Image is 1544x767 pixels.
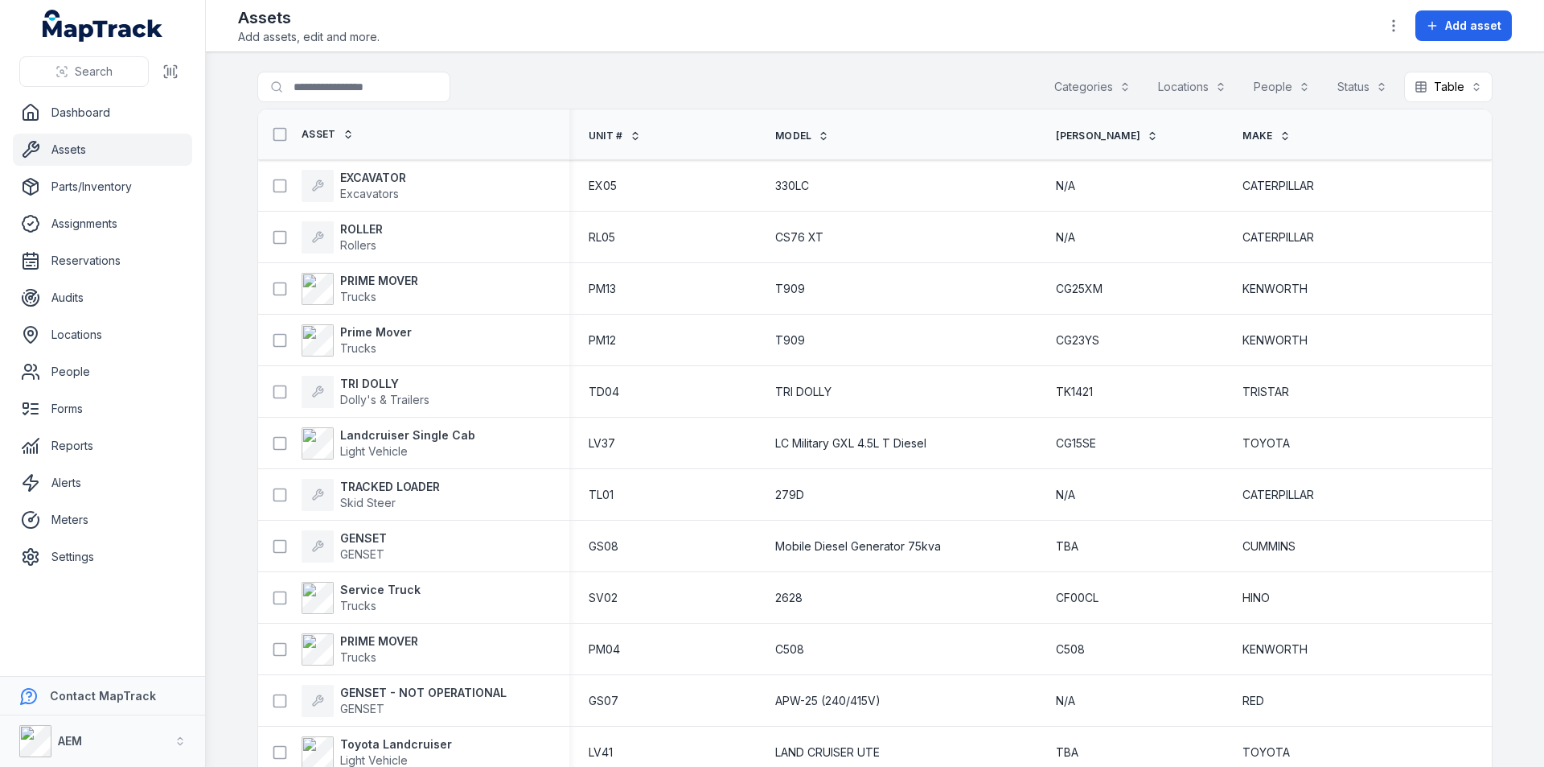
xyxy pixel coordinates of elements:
a: Model [775,130,830,142]
span: N/A [1056,693,1075,709]
span: KENWORTH [1242,281,1308,297]
a: Service TruckTrucks [302,582,421,614]
a: Reports [13,430,192,462]
strong: Prime Mover [340,324,412,340]
a: [PERSON_NAME] [1056,130,1158,142]
strong: PRIME MOVER [340,633,418,649]
span: C508 [1056,641,1085,658]
h2: Assets [238,6,380,29]
a: Alerts [13,467,192,499]
a: ROLLERRollers [302,221,383,254]
button: Table [1404,72,1493,102]
span: RL05 [589,229,615,245]
span: PM12 [589,332,616,348]
strong: Landcruiser Single Cab [340,427,475,443]
span: SV02 [589,590,618,606]
span: CATERPILLAR [1242,229,1314,245]
strong: GENSET [340,530,387,546]
span: Trucks [340,599,376,612]
span: GENSET [340,547,384,561]
a: MapTrack [43,10,163,42]
strong: GENSET - NOT OPERATIONAL [340,685,507,701]
a: Asset [302,128,354,141]
span: C508 [775,641,804,658]
span: TOYOTA [1242,744,1290,761]
span: TBA [1056,744,1078,761]
span: Mobile Diesel Generator 75kva [775,538,941,555]
a: Assets [13,134,192,166]
a: Meters [13,504,192,536]
span: Excavators [340,187,399,200]
a: TRI DOLLYDolly's & Trailers [302,376,429,408]
a: Assignments [13,208,192,240]
a: Parts/Inventory [13,171,192,203]
span: TBA [1056,538,1078,555]
span: CF00CL [1056,590,1098,606]
strong: Service Truck [340,582,421,598]
strong: TRACKED LOADER [340,479,440,495]
a: PRIME MOVERTrucks [302,273,418,305]
strong: TRI DOLLY [340,376,429,392]
span: T909 [775,332,805,348]
a: TRACKED LOADERSkid Steer [302,479,440,511]
span: TRISTAR [1242,384,1289,400]
a: GENSET - NOT OPERATIONALGENSET [302,685,507,717]
a: Prime MoverTrucks [302,324,412,357]
span: 330LC [775,178,809,194]
a: People [13,356,192,388]
a: Settings [13,541,192,573]
span: CATERPILLAR [1242,178,1314,194]
span: LV37 [589,435,615,452]
strong: AEM [58,734,82,748]
span: Model [775,130,812,142]
a: GENSETGENSET [302,530,387,563]
button: Search [19,56,149,87]
span: Trucks [340,341,376,355]
span: CG25XM [1056,281,1103,297]
span: CATERPILLAR [1242,487,1314,503]
span: GENSET [340,702,384,715]
strong: Contact MapTrack [50,689,156,703]
a: Audits [13,282,192,314]
a: Forms [13,393,192,425]
span: Light Vehicle [340,753,408,767]
span: GS08 [589,538,618,555]
span: HINO [1242,590,1270,606]
button: Status [1327,72,1398,102]
span: KENWORTH [1242,641,1308,658]
a: Landcruiser Single CabLight Vehicle [302,427,475,460]
strong: ROLLER [340,221,383,237]
span: Asset [302,128,336,141]
span: TRI DOLLY [775,384,832,400]
span: Add assets, edit and more. [238,29,380,45]
button: People [1243,72,1320,102]
strong: EXCAVATOR [340,170,406,186]
a: Dashboard [13,97,192,129]
span: Dolly's & Trailers [340,393,429,406]
span: Unit # [589,130,623,142]
strong: PRIME MOVER [340,273,418,289]
span: Trucks [340,650,376,664]
span: Light Vehicle [340,444,408,458]
span: LV41 [589,744,613,761]
strong: Toyota Landcruiser [340,736,452,753]
span: Search [75,64,113,80]
span: APW-25 (240/415V) [775,693,881,709]
span: Skid Steer [340,496,396,509]
span: LAND CRUISER UTE [775,744,880,761]
a: PRIME MOVERTrucks [302,633,418,666]
span: RED [1242,693,1264,709]
a: Locations [13,319,192,351]
span: TK1421 [1056,384,1093,400]
span: Make [1242,130,1272,142]
span: Rollers [340,238,376,252]
span: N/A [1056,229,1075,245]
span: PM04 [589,641,620,658]
span: CG15SE [1056,435,1096,452]
span: TD04 [589,384,619,400]
span: Add asset [1445,18,1501,34]
span: TOYOTA [1242,435,1290,452]
span: CS76 XT [775,229,823,245]
span: [PERSON_NAME] [1056,130,1140,142]
a: Reservations [13,245,192,277]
